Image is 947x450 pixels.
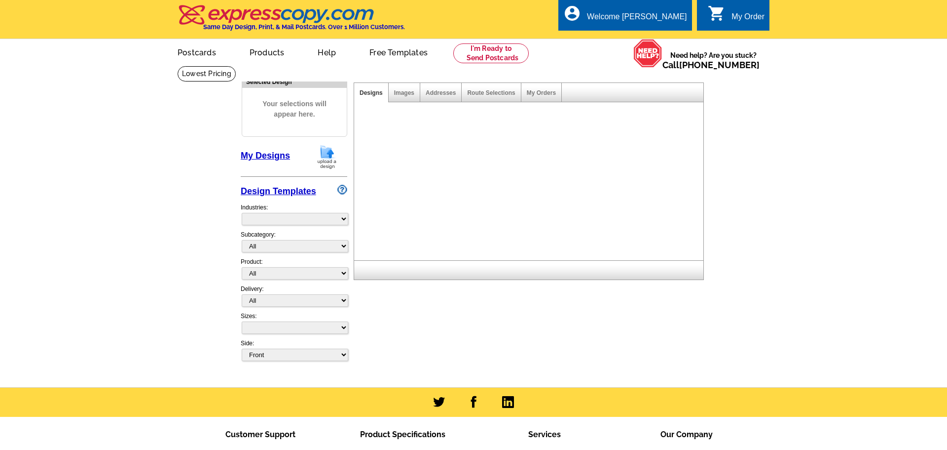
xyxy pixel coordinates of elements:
[587,12,687,26] div: Welcome [PERSON_NAME]
[394,89,414,96] a: Images
[662,60,760,70] span: Call
[241,198,347,230] div: Industries:
[241,339,347,362] div: Side:
[708,11,765,23] a: shopping_cart My Order
[241,186,316,196] a: Design Templates
[731,12,765,26] div: My Order
[241,230,347,257] div: Subcategory:
[162,40,232,63] a: Postcards
[178,12,405,31] a: Same Day Design, Print, & Mail Postcards. Over 1 Million Customers.
[314,144,340,169] img: upload-design
[242,77,347,86] div: Selected Design
[241,312,347,339] div: Sizes:
[662,50,765,70] span: Need help? Are you stuck?
[426,89,456,96] a: Addresses
[241,151,290,161] a: My Designs
[708,4,726,22] i: shopping_cart
[203,23,405,31] h4: Same Day Design, Print, & Mail Postcards. Over 1 Million Customers.
[527,89,556,96] a: My Orders
[241,257,347,285] div: Product:
[241,285,347,312] div: Delivery:
[563,4,581,22] i: account_circle
[302,40,352,63] a: Help
[660,430,713,439] span: Our Company
[528,430,561,439] span: Services
[360,89,383,96] a: Designs
[337,185,347,195] img: design-wizard-help-icon.png
[225,430,295,439] span: Customer Support
[234,40,300,63] a: Products
[633,39,662,68] img: help
[679,60,760,70] a: [PHONE_NUMBER]
[354,40,443,63] a: Free Templates
[360,430,445,439] span: Product Specifications
[467,89,515,96] a: Route Selections
[250,89,339,129] span: Your selections will appear here.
